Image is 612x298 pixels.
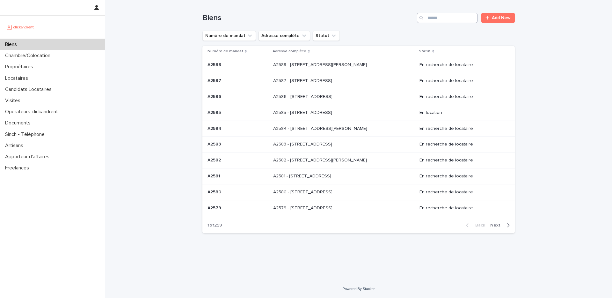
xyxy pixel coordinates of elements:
p: Visites [3,98,25,104]
p: En recherche de locataire [419,205,505,211]
button: Numéro de mandat [202,31,256,41]
p: En recherche de locataire [419,78,505,84]
p: A2581 [208,172,222,179]
button: Statut [313,31,340,41]
p: A2585 - [STREET_ADDRESS] [273,109,333,115]
p: A2584 - 79 Avenue du Général de Gaulle, Champigny sur Marne 94500 [273,125,368,131]
p: A2583 - 79 Avenue du Général de Gaulle, Champigny sur Marne 94500 [273,140,333,147]
p: A2582 - 12 avenue Charles VII, Saint-Maur-des-Fossés 94100 [273,156,368,163]
img: UCB0brd3T0yccxBKYDjQ [5,21,36,34]
p: Biens [3,41,22,48]
tr: A2581A2581 A2581 - [STREET_ADDRESS]A2581 - [STREET_ADDRESS] En recherche de locataire [202,168,515,184]
p: En recherche de locataire [419,62,505,68]
button: Back [461,222,488,228]
p: A2586 - [STREET_ADDRESS] [273,93,334,100]
p: A2587 [208,77,222,84]
tr: A2583A2583 A2583 - [STREET_ADDRESS]A2583 - [STREET_ADDRESS] En recherche de locataire [202,137,515,153]
p: Locataires [3,75,33,81]
p: Adresse complète [273,48,306,55]
tr: A2582A2582 A2582 - [STREET_ADDRESS][PERSON_NAME]A2582 - [STREET_ADDRESS][PERSON_NAME] En recherch... [202,153,515,168]
p: En recherche de locataire [419,94,505,100]
p: Apporteur d'affaires [3,154,55,160]
p: 1 of 259 [202,218,227,233]
p: Artisans [3,143,28,149]
button: Adresse complète [259,31,310,41]
p: A2588 - [STREET_ADDRESS][PERSON_NAME] [273,61,368,68]
a: Powered By Stacker [342,287,375,291]
a: Add New [481,13,515,23]
p: Statut [419,48,431,55]
h1: Biens [202,13,414,23]
tr: A2586A2586 A2586 - [STREET_ADDRESS]A2586 - [STREET_ADDRESS] En recherche de locataire [202,89,515,105]
p: A2583 [208,140,222,147]
p: A2581 - [STREET_ADDRESS] [273,172,332,179]
p: En recherche de locataire [419,158,505,163]
p: A2586 [208,93,222,100]
p: En location [419,110,505,115]
p: A2580 [208,188,222,195]
p: A2587 - [STREET_ADDRESS] [273,77,333,84]
p: Numéro de mandat [208,48,243,55]
span: Add New [492,16,511,20]
p: A2582 [208,156,222,163]
p: En recherche de locataire [419,174,505,179]
tr: A2579A2579 A2579 - [STREET_ADDRESS]A2579 - [STREET_ADDRESS] En recherche de locataire [202,200,515,216]
tr: A2584A2584 A2584 - [STREET_ADDRESS][PERSON_NAME]A2584 - [STREET_ADDRESS][PERSON_NAME] En recherch... [202,121,515,137]
p: En recherche de locataire [419,126,505,131]
p: A2580 - [STREET_ADDRESS] [273,188,334,195]
tr: A2580A2580 A2580 - [STREET_ADDRESS]A2580 - [STREET_ADDRESS] En recherche de locataire [202,184,515,200]
span: Back [471,223,485,227]
tr: A2585A2585 A2585 - [STREET_ADDRESS]A2585 - [STREET_ADDRESS] En location [202,105,515,121]
p: Freelances [3,165,34,171]
p: Sinch - Téléphone [3,131,50,138]
button: Next [488,222,515,228]
p: A2588 [208,61,222,68]
p: A2579 [208,204,222,211]
tr: A2588A2588 A2588 - [STREET_ADDRESS][PERSON_NAME]A2588 - [STREET_ADDRESS][PERSON_NAME] En recherch... [202,57,515,73]
p: En recherche de locataire [419,190,505,195]
p: Candidats Locataires [3,86,57,93]
p: En recherche de locataire [419,142,505,147]
input: Search [417,13,477,23]
p: Chambre/Colocation [3,53,55,59]
p: Operateurs clickandrent [3,109,63,115]
p: A2584 [208,125,222,131]
p: Documents [3,120,36,126]
p: Propriétaires [3,64,38,70]
tr: A2587A2587 A2587 - [STREET_ADDRESS]A2587 - [STREET_ADDRESS] En recherche de locataire [202,73,515,89]
p: A2579 - [STREET_ADDRESS] [273,204,334,211]
p: A2585 [208,109,222,115]
span: Next [490,223,504,227]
